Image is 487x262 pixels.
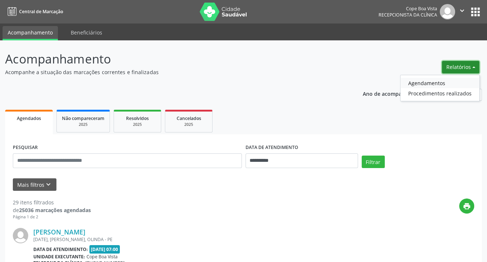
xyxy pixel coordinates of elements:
a: Procedimentos realizados [401,88,479,98]
b: Unidade executante: [33,254,85,260]
i: keyboard_arrow_down [44,181,52,189]
button: Filtrar [362,156,385,168]
span: Agendados [17,115,41,121]
img: img [13,228,28,243]
i:  [458,7,466,15]
div: 29 itens filtrados [13,199,91,206]
div: 2025 [62,122,104,127]
span: Central de Marcação [19,8,63,15]
span: Cancelados [177,115,201,121]
img: img [440,4,455,19]
p: Acompanhamento [5,50,339,68]
span: Recepcionista da clínica [379,12,437,18]
div: de [13,206,91,214]
ul: Relatórios [400,75,480,101]
div: 2025 [119,122,156,127]
button: print [459,199,474,214]
span: Resolvidos [126,115,149,121]
button: apps [469,6,482,18]
span: Não compareceram [62,115,104,121]
strong: 25036 marcações agendadas [19,207,91,214]
button: Mais filtroskeyboard_arrow_down [13,178,56,191]
div: Página 1 de 2 [13,214,91,220]
a: Beneficiários [66,26,107,39]
button:  [455,4,469,19]
div: 2025 [170,122,207,127]
button: Relatórios [442,61,479,73]
div: [DATE], [PERSON_NAME], OLINDA - PE [33,236,364,243]
label: PESQUISAR [13,142,38,153]
a: Agendamentos [401,78,479,88]
a: Acompanhamento [3,26,58,40]
span: [DATE] 07:00 [89,245,120,254]
a: [PERSON_NAME] [33,228,85,236]
i: print [463,202,471,210]
p: Acompanhe a situação das marcações correntes e finalizadas [5,68,339,76]
a: Central de Marcação [5,6,63,18]
p: Ano de acompanhamento [363,89,428,98]
span: Cope Boa Vista [86,254,118,260]
label: DATA DE ATENDIMENTO [246,142,298,153]
b: Data de atendimento: [33,246,88,252]
div: Cope Boa Vista [379,6,437,12]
